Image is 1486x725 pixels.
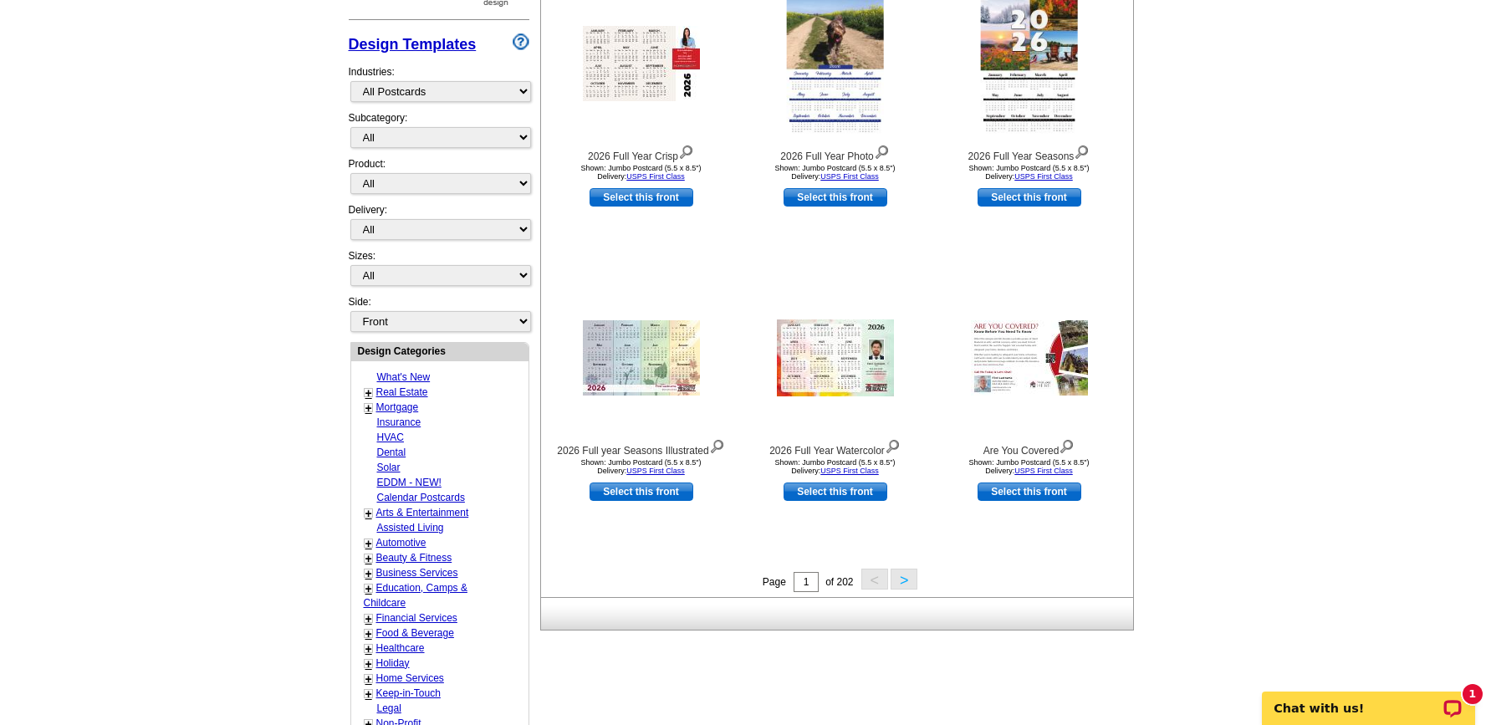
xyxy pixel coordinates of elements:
a: Arts & Entertainment [376,507,469,518]
div: 2026 Full Year Watercolor [743,436,927,458]
a: Business Services [376,567,458,579]
a: use this design [978,482,1081,501]
div: 2026 Full Year Crisp [549,141,733,164]
a: Holiday [376,657,410,669]
a: Food & Beverage [376,627,454,639]
div: Shown: Jumbo Postcard (5.5 x 8.5") Delivery: [937,164,1121,181]
span: Page [763,576,786,588]
div: Industries: [349,56,529,110]
img: 2026 Full Year Crisp [583,26,700,101]
a: use this design [978,188,1081,207]
a: USPS First Class [820,172,879,181]
a: + [365,386,372,400]
a: + [365,552,372,565]
a: + [365,687,372,701]
a: + [365,507,372,520]
a: Assisted Living [377,522,444,534]
div: Design Categories [351,343,529,359]
a: Calendar Postcards [377,492,465,503]
a: + [365,642,372,656]
img: view design details [885,436,901,454]
a: Insurance [377,416,421,428]
div: Shown: Jumbo Postcard (5.5 x 8.5") Delivery: [549,458,733,475]
a: Automotive [376,537,426,549]
iframe: LiveChat chat widget [1251,672,1486,725]
a: Solar [377,462,401,473]
a: + [365,612,372,625]
a: use this design [590,188,693,207]
img: view design details [874,141,890,160]
a: + [365,537,372,550]
img: view design details [709,436,725,454]
img: view design details [1074,141,1090,160]
a: Education, Camps & Childcare [364,582,467,609]
a: Healthcare [376,642,425,654]
a: + [365,567,372,580]
a: + [365,582,372,595]
a: + [365,401,372,415]
a: USPS First Class [820,467,879,475]
img: 2026 Full year Seasons Illustrated [583,320,700,396]
div: 2026 Full Year Photo [743,141,927,164]
div: 2026 Full year Seasons Illustrated [549,436,733,458]
img: design-wizard-help-icon.png [513,33,529,50]
a: USPS First Class [1014,467,1073,475]
span: of 202 [825,576,853,588]
div: Are You Covered [937,436,1121,458]
a: Design Templates [349,36,477,53]
div: Delivery: [349,202,529,248]
a: Real Estate [376,386,428,398]
img: Are You Covered [971,320,1088,396]
div: Shown: Jumbo Postcard (5.5 x 8.5") Delivery: [743,164,927,181]
a: use this design [590,482,693,501]
a: Dental [377,447,406,458]
div: Product: [349,156,529,202]
a: Legal [377,702,401,714]
div: Shown: Jumbo Postcard (5.5 x 8.5") Delivery: [743,458,927,475]
a: HVAC [377,431,404,443]
img: 2026 Full Year Watercolor [777,319,894,396]
button: < [861,569,888,590]
a: USPS First Class [626,467,685,475]
a: Keep-in-Touch [376,687,441,699]
div: Shown: Jumbo Postcard (5.5 x 8.5") Delivery: [549,164,733,181]
div: Sizes: [349,248,529,294]
a: use this design [784,482,887,501]
a: use this design [784,188,887,207]
button: > [891,569,917,590]
a: + [365,627,372,641]
div: Subcategory: [349,110,529,156]
a: Beauty & Fitness [376,552,452,564]
div: 2026 Full Year Seasons [937,141,1121,164]
a: Mortgage [376,401,419,413]
a: USPS First Class [1014,172,1073,181]
div: Side: [349,294,529,334]
img: view design details [678,141,694,160]
a: EDDM - NEW! [377,477,442,488]
a: + [365,672,372,686]
a: Financial Services [376,612,457,624]
div: Shown: Jumbo Postcard (5.5 x 8.5") Delivery: [937,458,1121,475]
a: Home Services [376,672,444,684]
img: view design details [1059,436,1075,454]
a: USPS First Class [626,172,685,181]
a: + [365,657,372,671]
a: What's New [377,371,431,383]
